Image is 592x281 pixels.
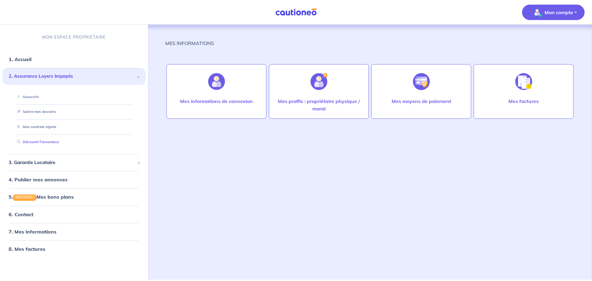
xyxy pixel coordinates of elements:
[208,73,225,90] img: illu_account.svg
[508,97,539,105] p: Mes factures
[14,125,56,129] a: Mes contrats signés
[9,159,135,166] span: 3. Garantie Locataire
[2,157,146,169] div: 3. Garantie Locataire
[2,208,146,221] div: 6. Contact
[2,243,146,255] div: 8. Mes factures
[165,39,214,47] p: MES INFORMATIONS
[14,110,56,114] a: Suivre mes dossiers
[10,107,138,117] div: Suivre mes dossiers
[10,92,138,102] div: Souscrire
[522,5,585,20] button: illu_account_valid_menu.svgMon compte
[532,7,542,17] img: illu_account_valid_menu.svg
[9,246,45,252] a: 8. Mes factures
[9,229,56,235] a: 7. Mes informations
[42,34,106,40] p: MON ESPACE PROPRIÉTAIRE
[14,95,39,99] a: Souscrire
[10,122,138,132] div: Mes contrats signés
[9,211,33,217] a: 6. Contact
[392,97,451,105] p: Mes moyens de paiement
[2,225,146,238] div: 7. Mes informations
[180,97,253,105] p: Mes informations de connexion
[273,8,319,16] img: Cautioneo
[2,173,146,186] div: 4. Publier mes annonces
[275,97,362,112] p: Mes profils : propriétaire physique / moral
[9,176,68,183] a: 4. Publier mes annonces
[413,73,430,90] img: illu_credit_card_no_anim.svg
[10,137,138,147] div: Découvrir l'assurance
[9,56,31,62] a: 1. Accueil
[310,73,327,90] img: illu_account_add.svg
[545,9,573,16] p: Mon compte
[14,140,59,144] a: Découvrir l'assurance
[515,73,532,90] img: illu_invoice.svg
[9,73,135,80] span: 2. Assurance Loyers Impayés
[2,53,146,65] div: 1. Accueil
[2,68,146,85] div: 2. Assurance Loyers Impayés
[9,194,74,200] a: 5.NOUVEAUMes bons plans
[2,191,146,203] div: 5.NOUVEAUMes bons plans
